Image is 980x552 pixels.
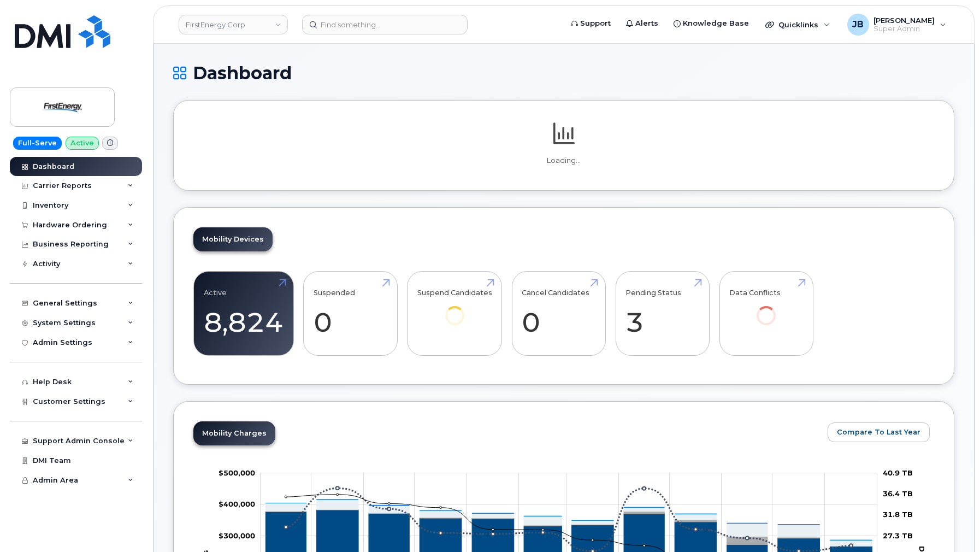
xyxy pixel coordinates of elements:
[265,509,872,546] g: Cancellation
[219,500,255,508] tspan: $400,000
[417,278,492,340] a: Suspend Candidates
[828,422,930,442] button: Compare To Last Year
[193,227,273,251] a: Mobility Devices
[204,278,284,350] a: Active 8,824
[219,531,255,540] g: $0
[522,278,595,350] a: Cancel Candidates 0
[265,500,872,540] g: Features
[219,500,255,508] g: $0
[219,531,255,540] tspan: $300,000
[729,278,803,340] a: Data Conflicts
[837,427,920,437] span: Compare To Last Year
[314,278,387,350] a: Suspended 0
[883,489,913,498] tspan: 36.4 TB
[883,468,913,477] tspan: 40.9 TB
[883,531,913,540] tspan: 27.3 TB
[883,510,913,519] tspan: 31.8 TB
[625,278,699,350] a: Pending Status 3
[265,500,872,546] g: Hardware
[193,156,934,166] p: Loading...
[219,468,255,477] g: $0
[193,421,275,445] a: Mobility Charges
[173,63,954,83] h1: Dashboard
[219,468,255,477] tspan: $500,000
